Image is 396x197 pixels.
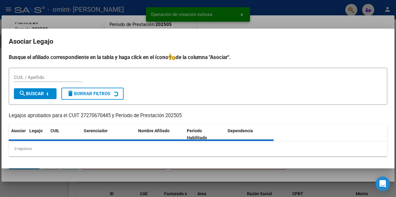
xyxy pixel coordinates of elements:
span: Nombre Afiliado [138,128,170,133]
datatable-header-cell: Gerenciador [81,124,136,144]
span: Legajo [29,128,43,133]
span: Buscar [19,91,44,96]
div: Open Intercom Messenger [375,177,390,191]
span: Asociar [11,128,26,133]
span: Gerenciador [84,128,108,133]
datatable-header-cell: CUIL [48,124,81,144]
h4: Busque el afiliado correspondiente en la tabla y haga click en el ícono de la columna "Asociar". [9,53,387,61]
span: Periodo Habilitado [187,128,207,140]
span: Borrar Filtros [67,91,110,96]
div: 0 registros [9,141,387,156]
p: Legajos aprobados para el CUIT 27270670445 y Período de Prestación 202505 [9,112,387,120]
datatable-header-cell: Legajo [27,124,48,144]
datatable-header-cell: Asociar [9,124,27,144]
button: Borrar Filtros [61,88,124,100]
mat-icon: search [19,90,26,97]
span: CUIL [50,128,60,133]
button: Buscar [14,88,57,99]
datatable-header-cell: Nombre Afiliado [136,124,184,144]
h2: Asociar Legajo [9,36,387,47]
datatable-header-cell: Dependencia [225,124,274,144]
mat-icon: delete [67,90,74,97]
datatable-header-cell: Periodo Habilitado [184,124,225,144]
span: Dependencia [228,128,253,133]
